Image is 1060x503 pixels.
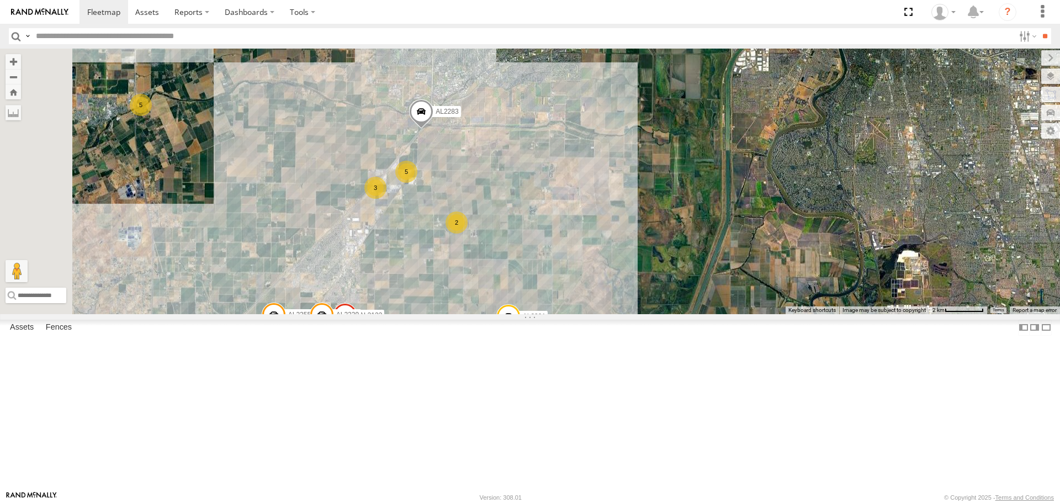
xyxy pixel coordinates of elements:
div: 5 [395,161,417,183]
div: © Copyright 2025 - [944,494,1054,501]
button: Zoom out [6,69,21,84]
div: 3 [364,177,386,199]
i: ? [999,3,1016,21]
label: Hide Summary Table [1041,320,1052,336]
span: AL2391 [523,313,545,320]
span: AL2229 [336,311,359,319]
button: Keyboard shortcuts [788,306,836,314]
a: Terms (opens in new tab) [993,308,1004,312]
label: Search Query [23,28,32,44]
button: Map Scale: 2 km per 67 pixels [929,306,987,314]
label: Dock Summary Table to the Right [1029,320,1040,336]
label: Map Settings [1041,123,1060,139]
button: Drag Pegman onto the map to open Street View [6,260,28,282]
span: AL2283 [436,108,458,116]
div: 2 [446,211,468,234]
span: 2 km [932,307,945,313]
div: Version: 308.01 [480,494,522,501]
div: David Lowrie [928,4,960,20]
button: Zoom in [6,54,21,69]
label: Fences [40,320,77,336]
button: Zoom Home [6,84,21,99]
label: Measure [6,105,21,120]
span: AL2123 [359,311,382,319]
label: Assets [4,320,39,336]
img: rand-logo.svg [11,8,68,16]
span: AL2355 [288,311,311,319]
label: Search Filter Options [1015,28,1038,44]
a: Visit our Website [6,492,57,503]
div: 5 [130,94,152,116]
label: Dock Summary Table to the Left [1018,320,1029,336]
span: Image may be subject to copyright [842,307,926,313]
a: Terms and Conditions [995,494,1054,501]
a: Report a map error [1013,307,1057,313]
